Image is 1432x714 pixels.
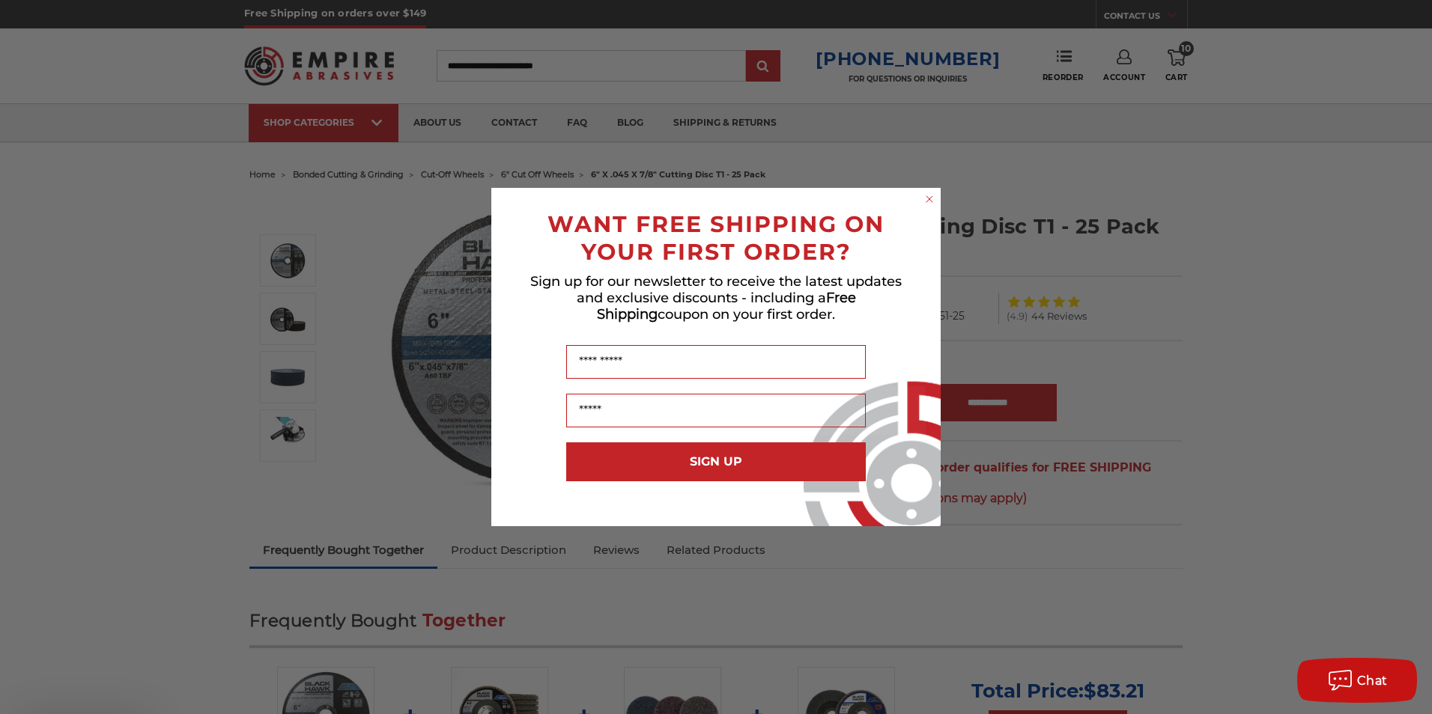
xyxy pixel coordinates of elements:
span: WANT FREE SHIPPING ON YOUR FIRST ORDER? [547,210,885,266]
input: Email [566,394,866,427]
button: Chat [1297,658,1417,703]
button: Close dialog [922,192,937,207]
span: Sign up for our newsletter to receive the latest updates and exclusive discounts - including a co... [530,273,902,323]
button: SIGN UP [566,442,866,481]
span: Free Shipping [597,290,856,323]
span: Chat [1357,674,1388,688]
